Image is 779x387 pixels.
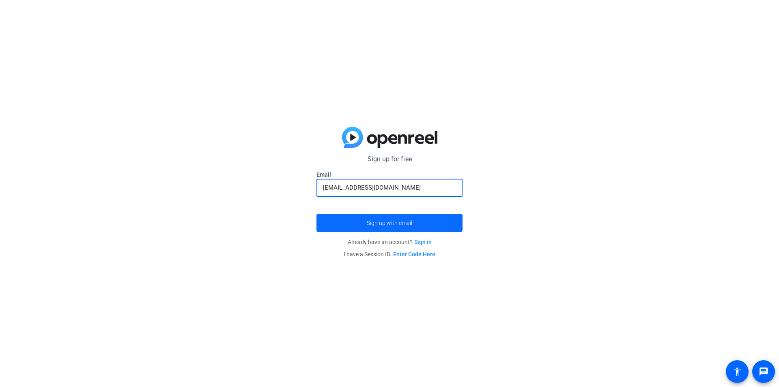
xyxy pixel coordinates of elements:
a: Enter Code Here [393,251,435,257]
mat-icon: accessibility [732,367,742,376]
label: Email [316,171,463,179]
input: Enter Email Address [323,183,456,192]
span: Already have an account? [348,239,432,245]
span: I have a Session ID. [344,251,435,257]
img: blue-gradient.svg [342,127,437,148]
p: Sign up for free [316,154,463,164]
a: Sign in [414,239,432,245]
mat-icon: message [759,367,768,376]
button: Sign up with email [316,214,463,232]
